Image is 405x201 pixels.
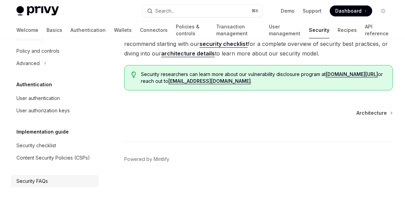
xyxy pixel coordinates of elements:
[124,156,169,163] a: Powered by Mintlify
[16,59,40,67] div: Advanced
[16,177,48,185] div: Security FAQs
[216,22,261,38] a: Transaction management
[330,5,372,16] a: Dashboard
[161,50,215,57] a: architecture details
[16,128,69,136] h5: Implementation guide
[168,78,251,84] a: [EMAIL_ADDRESS][DOMAIN_NAME]
[155,7,174,15] div: Search...
[338,22,357,38] a: Recipes
[16,106,70,115] div: User authorization keys
[124,29,393,58] span: Our documentation will guide you through implementing Privy securely in your application. We reco...
[16,141,56,150] div: Security checklist
[11,45,99,57] a: Policy and controls
[140,22,168,38] a: Connectors
[176,22,208,38] a: Policies & controls
[16,154,90,162] div: Content Security Policies (CSPs)
[16,94,60,102] div: User authentication
[326,71,378,77] a: [DOMAIN_NAME][URL]
[70,22,106,38] a: Authentication
[356,110,387,116] span: Architecture
[47,22,62,38] a: Basics
[251,8,259,14] span: ⌘ K
[16,22,38,38] a: Welcome
[309,22,329,38] a: Security
[199,40,248,48] a: security checklist
[269,22,301,38] a: User management
[11,152,99,164] a: Content Security Policies (CSPs)
[131,72,136,78] svg: Tip
[11,139,99,152] a: Security checklist
[365,22,389,38] a: API reference
[335,8,362,14] span: Dashboard
[378,5,389,16] button: Toggle dark mode
[16,47,60,55] div: Policy and controls
[303,8,322,14] a: Support
[11,175,99,187] a: Security FAQs
[114,22,132,38] a: Wallets
[11,92,99,104] a: User authentication
[281,8,295,14] a: Demo
[142,5,263,17] button: Search...⌘K
[11,104,99,117] a: User authorization keys
[141,71,386,85] span: Security researchers can learn more about our vulnerability disclosure program at or reach out to .
[16,6,59,16] img: light logo
[16,80,52,89] h5: Authentication
[356,110,392,116] a: Architecture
